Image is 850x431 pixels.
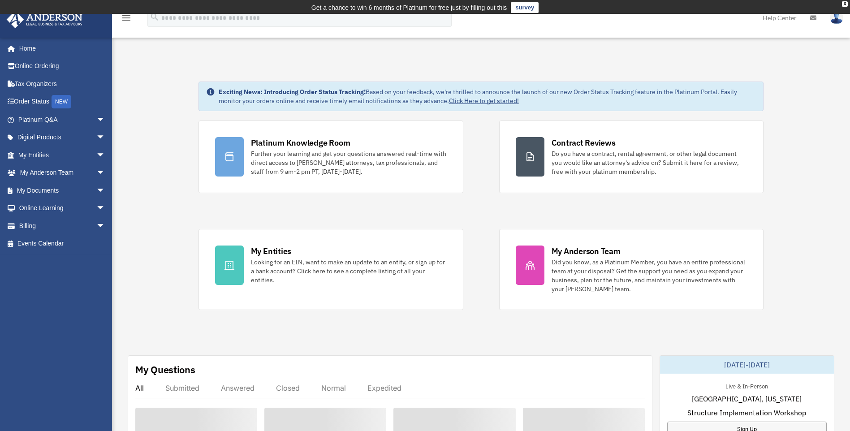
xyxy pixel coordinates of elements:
a: menu [121,16,132,23]
span: arrow_drop_down [96,199,114,218]
div: My Entities [251,246,291,257]
a: Billingarrow_drop_down [6,217,119,235]
div: Closed [276,384,300,392]
div: All [135,384,144,392]
div: Looking for an EIN, want to make an update to an entity, or sign up for a bank account? Click her... [251,258,447,284]
a: Platinum Q&Aarrow_drop_down [6,111,119,129]
div: Did you know, as a Platinum Member, you have an entire professional team at your disposal? Get th... [552,258,747,293]
a: My Entitiesarrow_drop_down [6,146,119,164]
a: Online Learningarrow_drop_down [6,199,119,217]
a: My Anderson Team Did you know, as a Platinum Member, you have an entire professional team at your... [499,229,764,310]
a: Contract Reviews Do you have a contract, rental agreement, or other legal document you would like... [499,121,764,193]
div: Contract Reviews [552,137,616,148]
i: menu [121,13,132,23]
span: arrow_drop_down [96,146,114,164]
div: Answered [221,384,255,392]
i: search [150,12,160,22]
div: Get a chance to win 6 months of Platinum for free just by filling out this [311,2,507,13]
div: Normal [321,384,346,392]
div: NEW [52,95,71,108]
div: Live & In-Person [718,381,775,390]
a: Events Calendar [6,235,119,253]
div: Based on your feedback, we're thrilled to announce the launch of our new Order Status Tracking fe... [219,87,756,105]
a: Digital Productsarrow_drop_down [6,129,119,147]
span: arrow_drop_down [96,129,114,147]
span: arrow_drop_down [96,181,114,200]
div: close [842,1,848,7]
div: Expedited [367,384,401,392]
div: Platinum Knowledge Room [251,137,350,148]
strong: Exciting News: Introducing Order Status Tracking! [219,88,366,96]
a: My Entities Looking for an EIN, want to make an update to an entity, or sign up for a bank accoun... [198,229,463,310]
div: Further your learning and get your questions answered real-time with direct access to [PERSON_NAM... [251,149,447,176]
img: Anderson Advisors Platinum Portal [4,11,85,28]
a: Click Here to get started! [449,97,519,105]
div: Submitted [165,384,199,392]
span: arrow_drop_down [96,217,114,235]
a: Platinum Knowledge Room Further your learning and get your questions answered real-time with dire... [198,121,463,193]
span: arrow_drop_down [96,111,114,129]
div: [DATE]-[DATE] [660,356,834,374]
span: arrow_drop_down [96,164,114,182]
span: [GEOGRAPHIC_DATA], [US_STATE] [692,393,802,404]
a: Order StatusNEW [6,93,119,111]
img: User Pic [830,11,843,24]
a: Home [6,39,114,57]
span: Structure Implementation Workshop [687,407,806,418]
div: My Anderson Team [552,246,621,257]
a: survey [511,2,539,13]
a: My Documentsarrow_drop_down [6,181,119,199]
div: My Questions [135,363,195,376]
div: Do you have a contract, rental agreement, or other legal document you would like an attorney's ad... [552,149,747,176]
a: Tax Organizers [6,75,119,93]
a: My Anderson Teamarrow_drop_down [6,164,119,182]
a: Online Ordering [6,57,119,75]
